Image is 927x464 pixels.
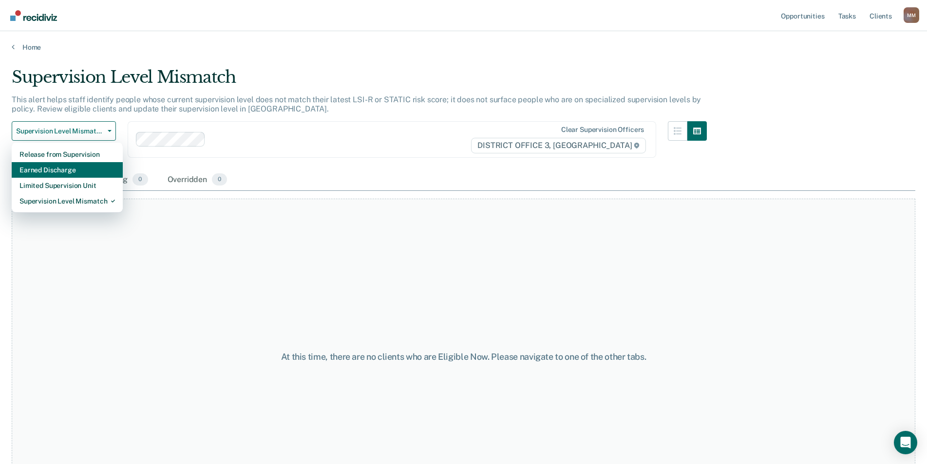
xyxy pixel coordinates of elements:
div: M M [904,7,919,23]
span: 0 [132,173,148,186]
span: DISTRICT OFFICE 3, [GEOGRAPHIC_DATA] [471,138,646,153]
span: Supervision Level Mismatch [16,127,104,135]
div: Overridden0 [166,169,229,191]
div: Supervision Level Mismatch [12,67,707,95]
div: Clear supervision officers [561,126,644,134]
div: Supervision Level Mismatch [19,193,115,209]
img: Recidiviz [10,10,57,21]
div: Pending0 [96,169,150,191]
div: Open Intercom Messenger [894,431,917,454]
button: Supervision Level Mismatch [12,121,116,141]
div: Limited Supervision Unit [19,178,115,193]
span: 0 [212,173,227,186]
button: Profile dropdown button [904,7,919,23]
div: Release from Supervision [19,147,115,162]
p: This alert helps staff identify people whose current supervision level does not match their lates... [12,95,701,113]
div: At this time, there are no clients who are Eligible Now. Please navigate to one of the other tabs. [238,352,689,362]
div: Earned Discharge [19,162,115,178]
a: Home [12,43,915,52]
